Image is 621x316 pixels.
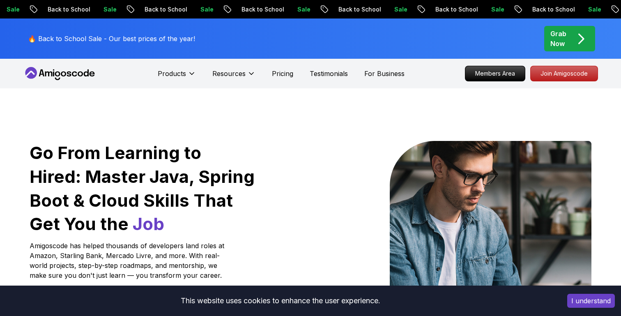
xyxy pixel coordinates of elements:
[530,66,598,81] a: Join Amigoscode
[580,5,606,14] p: Sale
[483,5,509,14] p: Sale
[30,141,256,236] h1: Go From Learning to Hired: Master Java, Spring Boot & Cloud Skills That Get You the
[386,5,412,14] p: Sale
[465,66,525,81] a: Members Area
[30,241,227,280] p: Amigoscode has helped thousands of developers land roles at Amazon, Starling Bank, Mercado Livre,...
[233,5,289,14] p: Back to School
[192,5,218,14] p: Sale
[289,5,315,14] p: Sale
[310,69,348,78] a: Testimonials
[6,292,555,310] div: This website uses cookies to enhance the user experience.
[531,66,598,81] p: Join Amigoscode
[158,69,186,78] p: Products
[364,69,405,78] a: For Business
[567,294,615,308] button: Accept cookies
[136,5,192,14] p: Back to School
[95,5,121,14] p: Sale
[272,69,293,78] a: Pricing
[212,69,246,78] p: Resources
[427,5,483,14] p: Back to School
[524,5,580,14] p: Back to School
[212,69,255,85] button: Resources
[330,5,386,14] p: Back to School
[133,213,164,234] span: Job
[158,69,196,85] button: Products
[39,5,95,14] p: Back to School
[28,34,195,44] p: 🔥 Back to School Sale - Our best prices of the year!
[550,29,566,48] p: Grab Now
